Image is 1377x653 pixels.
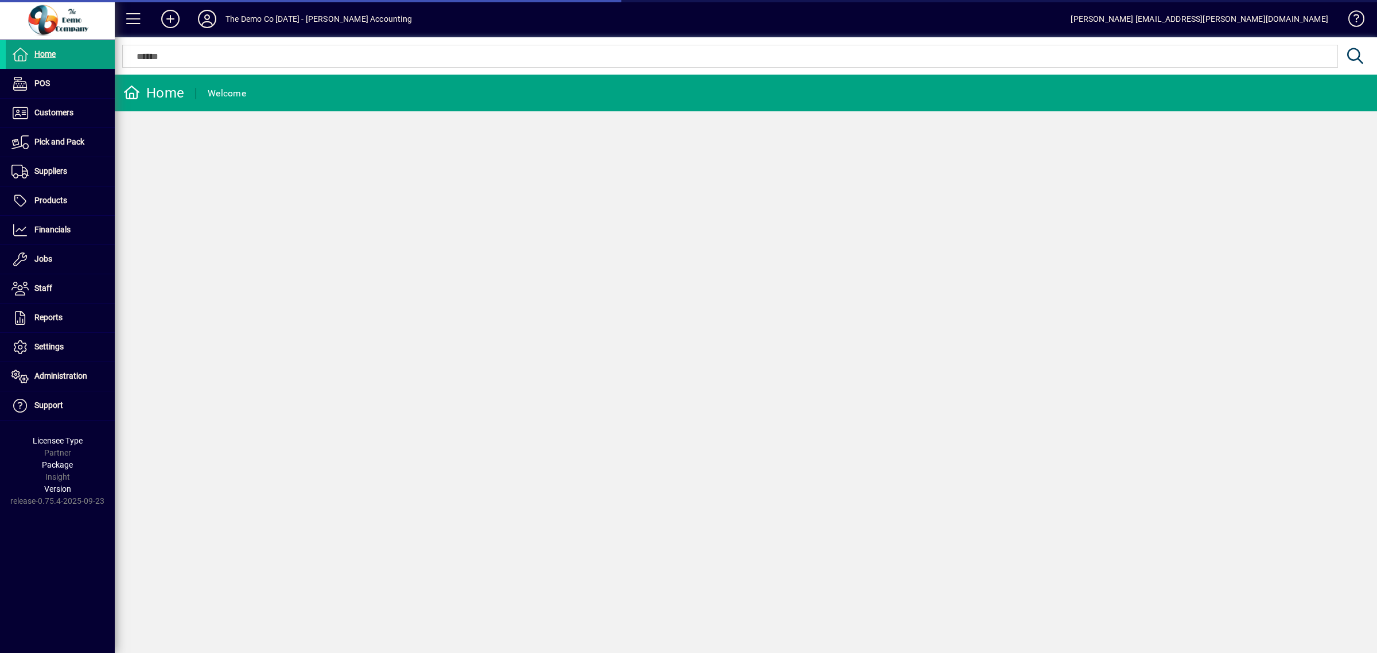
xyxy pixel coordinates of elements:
div: Home [123,84,184,102]
span: Licensee Type [33,436,83,445]
span: Package [42,460,73,469]
a: Pick and Pack [6,128,115,157]
span: Suppliers [34,166,67,176]
div: [PERSON_NAME] [EMAIL_ADDRESS][PERSON_NAME][DOMAIN_NAME] [1071,10,1328,28]
a: Customers [6,99,115,127]
div: Welcome [208,84,246,103]
span: Home [34,49,56,59]
a: Administration [6,362,115,391]
span: Products [34,196,67,205]
span: Pick and Pack [34,137,84,146]
a: Staff [6,274,115,303]
span: Reports [34,313,63,322]
a: Reports [6,304,115,332]
a: Support [6,391,115,420]
a: Financials [6,216,115,244]
div: The Demo Co [DATE] - [PERSON_NAME] Accounting [225,10,412,28]
button: Add [152,9,189,29]
span: Settings [34,342,64,351]
a: Products [6,186,115,215]
span: Support [34,401,63,410]
span: Version [44,484,71,493]
a: Knowledge Base [1340,2,1363,40]
span: Administration [34,371,87,380]
span: Staff [34,283,52,293]
a: Settings [6,333,115,362]
span: Customers [34,108,73,117]
button: Profile [189,9,225,29]
a: POS [6,69,115,98]
span: Jobs [34,254,52,263]
a: Suppliers [6,157,115,186]
span: POS [34,79,50,88]
span: Financials [34,225,71,234]
a: Jobs [6,245,115,274]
